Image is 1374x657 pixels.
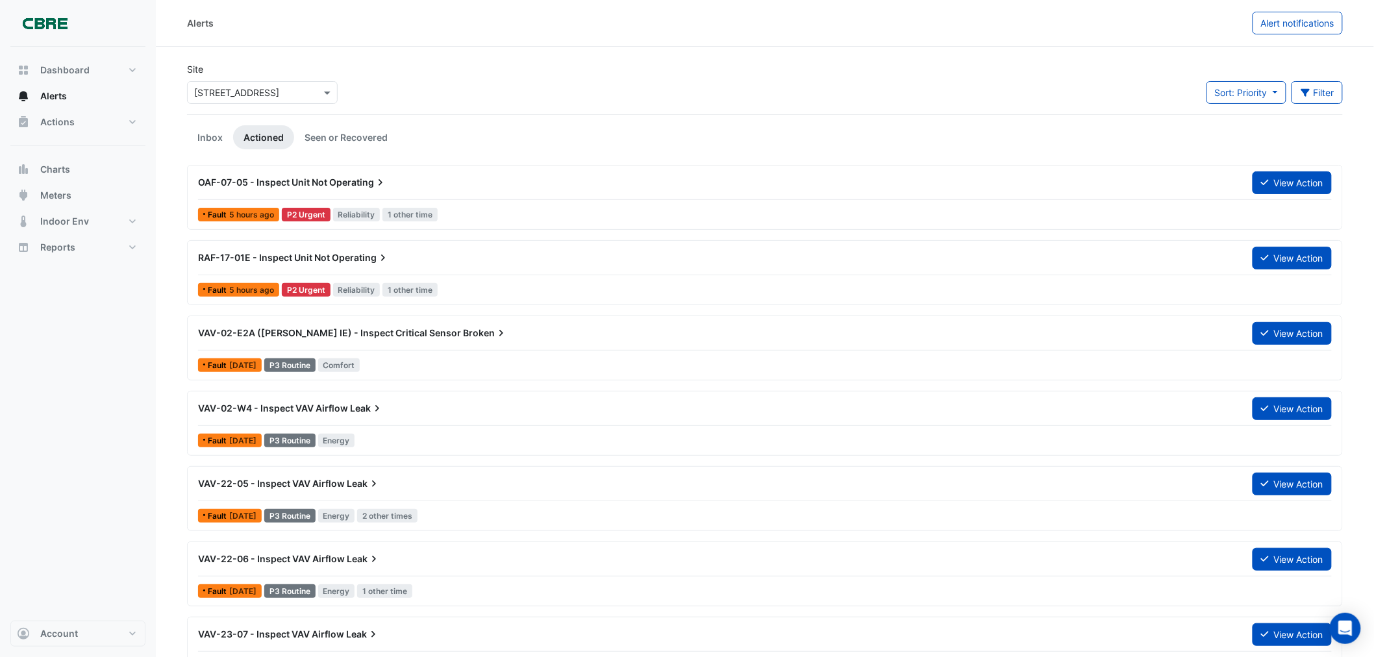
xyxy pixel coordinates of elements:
button: Indoor Env [10,208,145,234]
span: 1 other time [382,208,438,221]
span: Energy [318,509,355,523]
span: Broken [463,327,508,340]
button: Alert notifications [1253,12,1343,34]
button: Reports [10,234,145,260]
span: RAF-17-01E - Inspect Unit Not [198,252,330,263]
app-icon: Dashboard [17,64,30,77]
span: Leak [350,402,384,415]
div: P3 Routine [264,434,316,447]
button: Actions [10,109,145,135]
span: Energy [318,434,355,447]
span: VAV-02-E2A ([PERSON_NAME] IE) - Inspect Critical Sensor [198,327,461,338]
span: Meters [40,189,71,202]
div: P3 Routine [264,509,316,523]
span: Fault [208,286,229,294]
button: Charts [10,156,145,182]
div: P3 Routine [264,358,316,372]
div: P3 Routine [264,584,316,598]
span: Dashboard [40,64,90,77]
span: Sort: Priority [1215,87,1268,98]
span: Leak [346,628,380,641]
span: Operating [329,176,387,189]
span: Mon 01-Sep-2025 07:15 AEST [229,511,256,521]
span: 1 other time [382,283,438,297]
label: Site [187,62,203,76]
span: Leak [347,552,381,565]
span: Wed 03-Sep-2025 17:45 AEST [229,436,256,445]
a: Actioned [233,125,294,149]
span: VAV-23-07 - Inspect VAV Airflow [198,628,344,639]
span: Fault [208,437,229,445]
span: Fault [208,588,229,595]
span: Reports [40,241,75,254]
button: Alerts [10,83,145,109]
a: Inbox [187,125,233,149]
span: Mon 08-Sep-2025 07:00 AEST [229,285,274,295]
span: Alerts [40,90,67,103]
app-icon: Charts [17,163,30,176]
app-icon: Actions [17,116,30,129]
span: Fault [208,211,229,219]
span: Reliability [333,208,381,221]
app-icon: Alerts [17,90,30,103]
span: Mon 01-Sep-2025 07:15 AEST [229,586,256,596]
span: Fault [208,362,229,369]
div: P2 Urgent [282,208,331,221]
span: OAF-07-05 - Inspect Unit Not [198,177,327,188]
span: Account [40,627,78,640]
a: Seen or Recovered [294,125,398,149]
button: Meters [10,182,145,208]
span: Actions [40,116,75,129]
span: 2 other times [357,509,418,523]
span: 1 other time [357,584,412,598]
button: View Action [1253,623,1332,646]
button: View Action [1253,171,1332,194]
span: Operating [332,251,390,264]
div: Alerts [187,16,214,30]
button: View Action [1253,548,1332,571]
app-icon: Reports [17,241,30,254]
div: Open Intercom Messenger [1330,613,1361,644]
span: VAV-02-W4 - Inspect VAV Airflow [198,403,348,414]
span: Comfort [318,358,360,372]
button: View Action [1253,322,1332,345]
button: View Action [1253,397,1332,420]
button: Dashboard [10,57,145,83]
app-icon: Indoor Env [17,215,30,228]
span: Mon 08-Sep-2025 07:00 AEST [229,210,274,219]
button: Filter [1292,81,1343,104]
span: Energy [318,584,355,598]
span: VAV-22-06 - Inspect VAV Airflow [198,553,345,564]
span: Alert notifications [1261,18,1334,29]
app-icon: Meters [17,189,30,202]
button: View Action [1253,247,1332,269]
button: View Action [1253,473,1332,495]
span: Fault [208,512,229,520]
span: Charts [40,163,70,176]
span: Reliability [333,283,381,297]
span: VAV-22-05 - Inspect VAV Airflow [198,478,345,489]
span: Thu 04-Sep-2025 10:45 AEST [229,360,256,370]
img: Company Logo [16,10,74,36]
button: Sort: Priority [1206,81,1286,104]
span: Leak [347,477,381,490]
span: Indoor Env [40,215,89,228]
div: P2 Urgent [282,283,331,297]
button: Account [10,621,145,647]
